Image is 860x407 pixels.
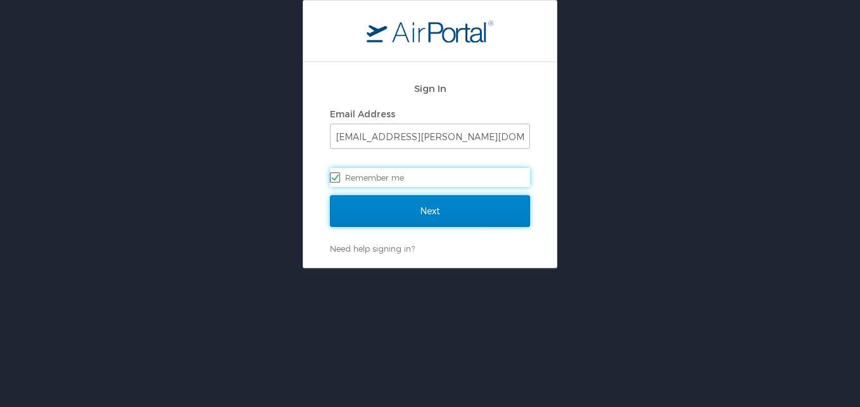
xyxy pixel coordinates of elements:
[367,20,493,42] img: logo
[330,108,395,119] label: Email Address
[330,195,530,227] input: Next
[330,168,530,187] label: Remember me
[330,81,530,96] h2: Sign In
[330,243,415,254] a: Need help signing in?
